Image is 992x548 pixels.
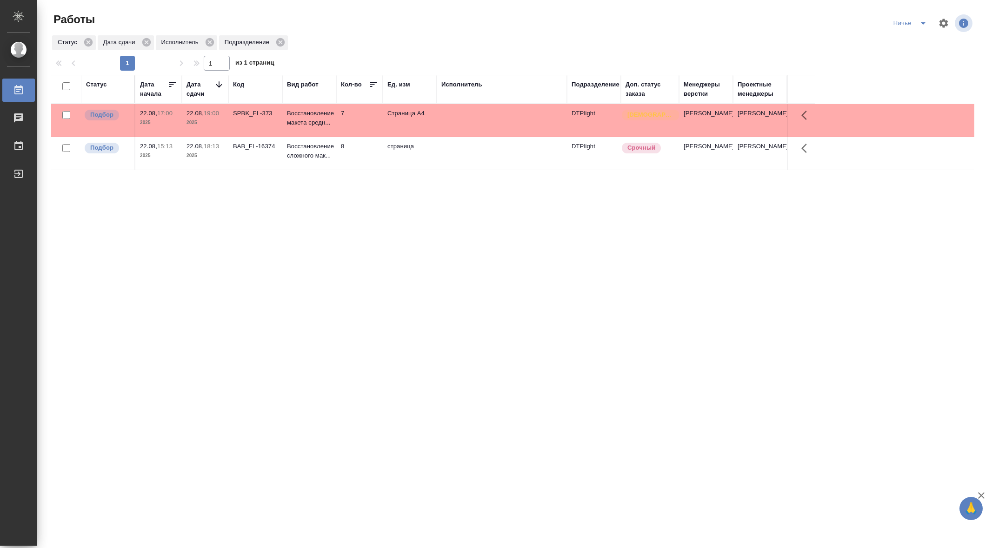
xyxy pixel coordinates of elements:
[567,104,621,137] td: DTPlight
[567,137,621,170] td: DTPlight
[235,57,274,71] span: из 1 страниц
[626,80,674,99] div: Доп. статус заказа
[219,35,288,50] div: Подразделение
[627,110,674,119] p: [DEMOGRAPHIC_DATA]
[140,118,177,127] p: 2025
[287,80,319,89] div: Вид работ
[58,38,80,47] p: Статус
[161,38,202,47] p: Исполнитель
[140,143,157,150] p: 22.08,
[627,143,655,152] p: Срочный
[336,137,383,170] td: 8
[287,142,332,160] p: Восстановление сложного мак...
[891,16,932,31] div: split button
[684,142,728,151] p: [PERSON_NAME]
[86,80,107,89] div: Статус
[140,80,168,99] div: Дата начала
[103,38,139,47] p: Дата сдачи
[796,137,818,159] button: Здесь прячутся важные кнопки
[387,80,410,89] div: Ед. изм
[157,143,173,150] p: 15:13
[140,151,177,160] p: 2025
[796,104,818,126] button: Здесь прячутся важные кнопки
[233,80,244,89] div: Код
[341,80,362,89] div: Кол-во
[383,137,437,170] td: страница
[84,142,130,154] div: Можно подбирать исполнителей
[441,80,482,89] div: Исполнитель
[733,104,787,137] td: [PERSON_NAME]
[186,151,224,160] p: 2025
[51,12,95,27] span: Работы
[684,80,728,99] div: Менеджеры верстки
[955,14,974,32] span: Посмотреть информацию
[738,80,782,99] div: Проектные менеджеры
[186,118,224,127] p: 2025
[90,143,113,152] p: Подбор
[186,143,204,150] p: 22.08,
[98,35,154,50] div: Дата сдачи
[204,110,219,117] p: 19:00
[287,109,332,127] p: Восстановление макета средн...
[963,499,979,518] span: 🙏
[932,12,955,34] span: Настроить таблицу
[233,109,278,118] div: SPBK_FL-373
[733,137,787,170] td: [PERSON_NAME]
[959,497,983,520] button: 🙏
[204,143,219,150] p: 18:13
[186,110,204,117] p: 22.08,
[186,80,214,99] div: Дата сдачи
[383,104,437,137] td: Страница А4
[157,110,173,117] p: 17:00
[90,110,113,119] p: Подбор
[52,35,96,50] div: Статус
[140,110,157,117] p: 22.08,
[233,142,278,151] div: BAB_FL-16374
[156,35,217,50] div: Исполнитель
[684,109,728,118] p: [PERSON_NAME]
[336,104,383,137] td: 7
[84,109,130,121] div: Можно подбирать исполнителей
[572,80,619,89] div: Подразделение
[225,38,273,47] p: Подразделение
